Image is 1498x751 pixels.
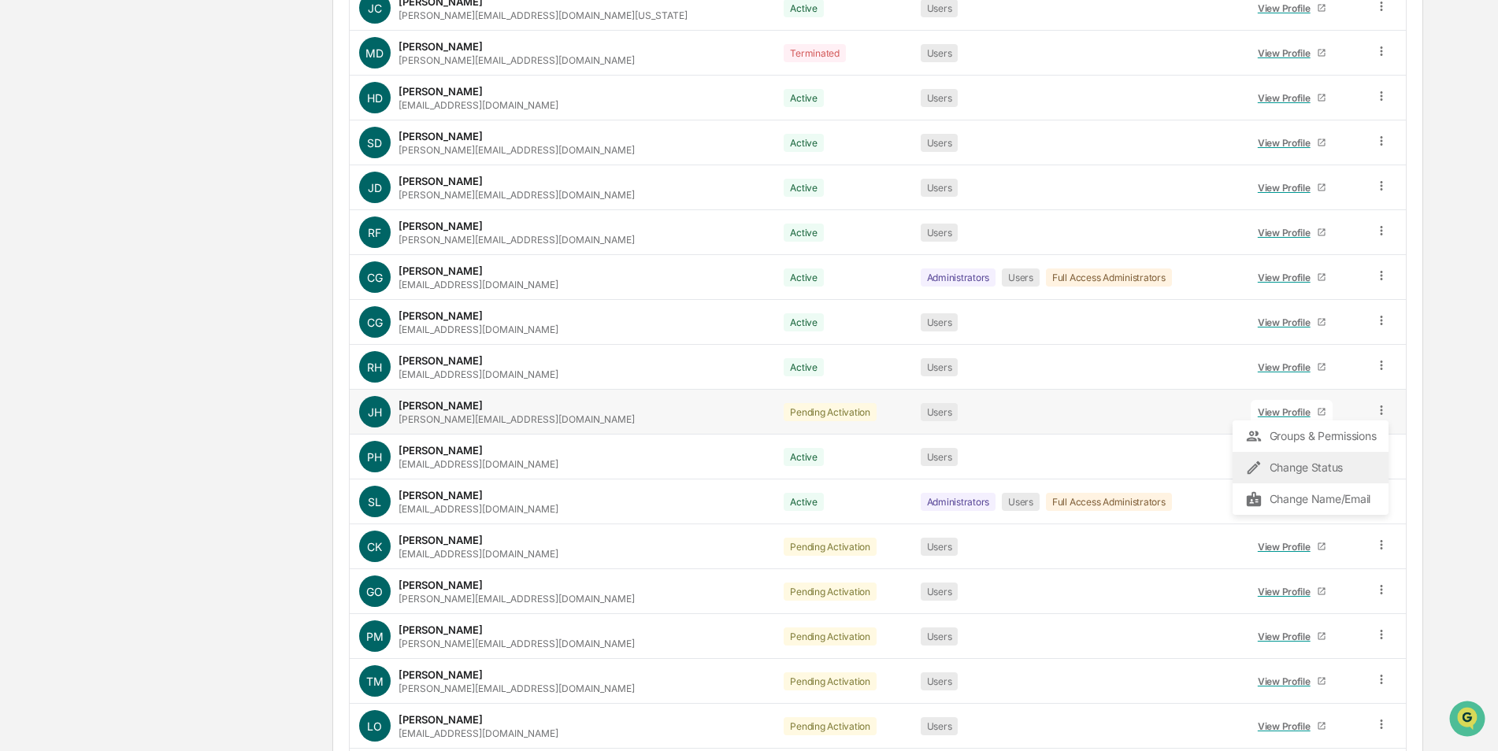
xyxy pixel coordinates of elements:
[399,534,483,546] div: [PERSON_NAME]
[399,354,483,367] div: [PERSON_NAME]
[399,489,483,501] div: [PERSON_NAME]
[367,91,383,105] span: HD
[921,403,958,421] div: Users
[399,279,558,290] div: [EMAIL_ADDRESS][DOMAIN_NAME]
[157,267,191,279] span: Pylon
[1251,265,1333,290] a: View Profile
[399,713,483,726] div: [PERSON_NAME]
[111,266,191,279] a: Powered byPylon
[784,44,846,62] div: Terminated
[9,192,108,220] a: 🖐️Preclearance
[399,444,483,457] div: [PERSON_NAME]
[399,324,558,335] div: [EMAIL_ADDRESS][DOMAIN_NAME]
[1251,714,1333,738] a: View Profile
[784,717,877,735] div: Pending Activation
[399,85,483,98] div: [PERSON_NAME]
[1245,458,1376,477] div: Change Status
[1251,535,1333,559] a: View Profile
[1258,361,1317,373] div: View Profile
[1046,268,1172,287] div: Full Access Administrators
[399,144,635,156] div: [PERSON_NAME][EMAIL_ADDRESS][DOMAIN_NAME]
[368,405,382,419] span: JH
[921,179,958,197] div: Users
[921,493,996,511] div: Administrators
[1258,586,1317,597] div: View Profile
[399,668,483,681] div: [PERSON_NAME]
[921,627,958,646] div: Users
[16,230,28,242] div: 🔎
[921,583,958,601] div: Users
[399,638,635,649] div: [PERSON_NAME][EMAIL_ADDRESS][DOMAIN_NAME]
[399,727,558,739] div: [EMAIL_ADDRESS][DOMAIN_NAME]
[784,313,824,331] div: Active
[1245,427,1376,446] div: Groups & Permissions
[1251,310,1333,335] a: View Profile
[921,89,958,107] div: Users
[784,179,824,197] div: Active
[784,672,877,690] div: Pending Activation
[1251,624,1333,649] a: View Profile
[399,368,558,380] div: [EMAIL_ADDRESS][DOMAIN_NAME]
[1258,541,1317,553] div: View Profile
[399,503,558,515] div: [EMAIL_ADDRESS][DOMAIN_NAME]
[921,538,958,556] div: Users
[399,413,635,425] div: [PERSON_NAME][EMAIL_ADDRESS][DOMAIN_NAME]
[365,46,384,60] span: MD
[921,134,958,152] div: Users
[784,224,824,242] div: Active
[921,268,996,287] div: Administrators
[921,313,958,331] div: Users
[921,672,958,690] div: Users
[1002,268,1040,287] div: Users
[399,9,688,21] div: [PERSON_NAME][EMAIL_ADDRESS][DOMAIN_NAME][US_STATE]
[399,579,483,591] div: [PERSON_NAME]
[784,358,824,376] div: Active
[130,198,195,214] span: Attestations
[1448,699,1490,742] iframe: Open customer support
[114,200,127,213] div: 🗄️
[368,181,382,194] span: JD
[1245,490,1376,509] div: Change Name/Email
[399,265,483,277] div: [PERSON_NAME]
[367,271,383,284] span: CG
[399,593,635,605] div: [PERSON_NAME][EMAIL_ADDRESS][DOMAIN_NAME]
[1002,493,1040,511] div: Users
[399,309,483,322] div: [PERSON_NAME]
[367,540,382,553] span: CK
[1258,137,1317,149] div: View Profile
[16,200,28,213] div: 🖐️
[16,120,44,149] img: 1746055101610-c473b297-6a78-478c-a979-82029cc54cd1
[784,134,824,152] div: Active
[399,99,558,111] div: [EMAIL_ADDRESS][DOMAIN_NAME]
[399,220,483,232] div: [PERSON_NAME]
[1251,669,1333,694] a: View Profile
[784,268,824,287] div: Active
[32,228,99,244] span: Data Lookup
[1251,400,1333,424] a: View Profile
[1258,182,1317,194] div: View Profile
[399,399,483,412] div: [PERSON_NAME]
[1258,2,1317,14] div: View Profile
[399,623,483,636] div: [PERSON_NAME]
[921,358,958,376] div: Users
[366,585,383,598] span: GO
[399,234,635,246] div: [PERSON_NAME][EMAIL_ADDRESS][DOMAIN_NAME]
[366,630,384,643] span: PM
[399,683,635,694] div: [PERSON_NAME][EMAIL_ADDRESS][DOMAIN_NAME]
[16,33,287,58] p: How can we help?
[32,198,102,214] span: Preclearance
[1251,131,1333,155] a: View Profile
[368,495,381,509] span: SL
[921,448,958,466] div: Users
[1251,41,1333,65] a: View Profile
[367,720,382,733] span: LO
[399,175,483,187] div: [PERSON_NAME]
[1251,176,1333,200] a: View Profile
[921,224,958,242] div: Users
[1251,579,1333,604] a: View Profile
[367,361,382,374] span: RH
[1258,316,1317,328] div: View Profile
[399,130,483,142] div: [PERSON_NAME]
[367,316,383,329] span: CG
[368,226,381,239] span: RF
